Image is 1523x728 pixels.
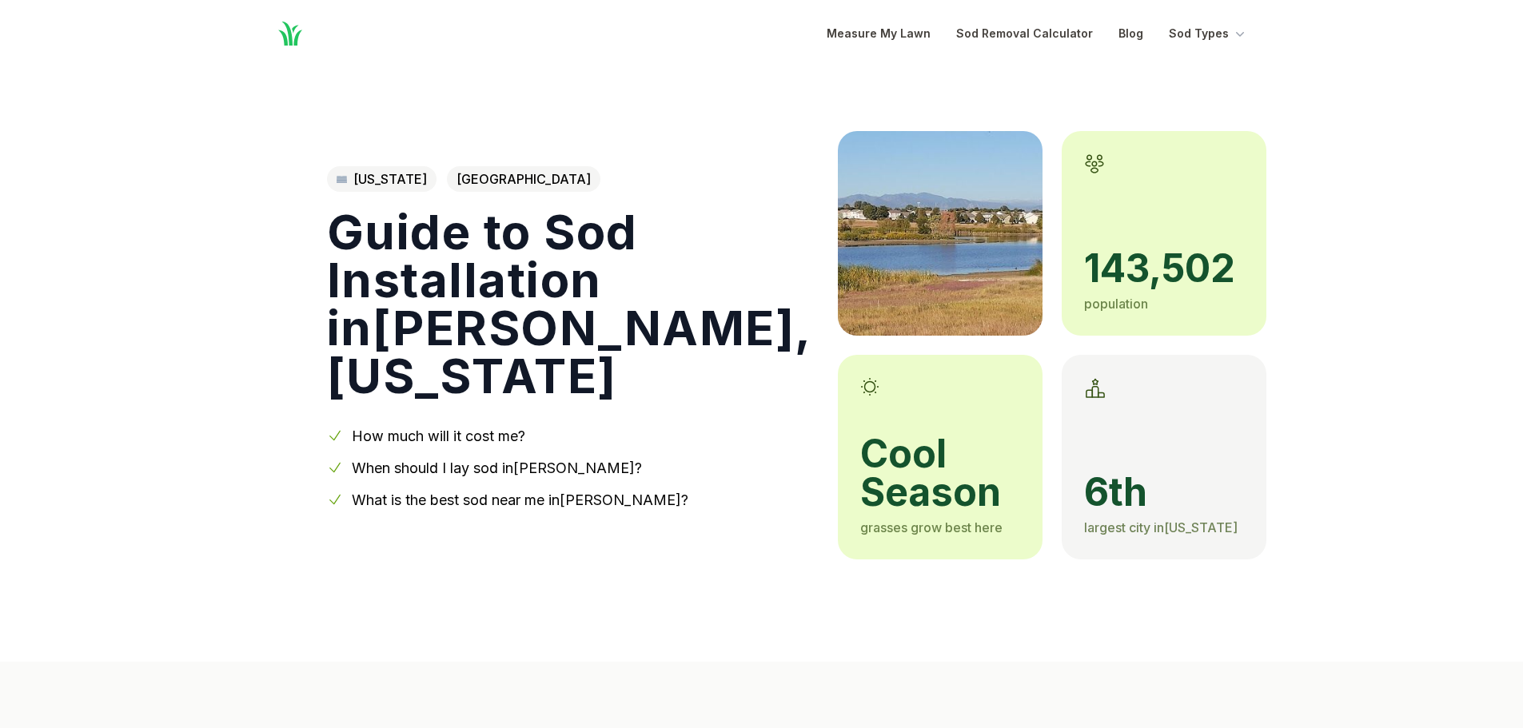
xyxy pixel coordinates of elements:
[352,491,688,508] a: What is the best sod near me in[PERSON_NAME]?
[1084,519,1238,535] span: largest city in [US_STATE]
[337,176,347,183] img: Colorado state outline
[327,166,437,192] a: [US_STATE]
[352,459,642,476] a: When should I lay sod in[PERSON_NAME]?
[860,519,1003,535] span: grasses grow best here
[447,166,600,192] span: [GEOGRAPHIC_DATA]
[1169,24,1248,43] button: Sod Types
[1084,473,1244,511] span: 6th
[838,131,1043,336] img: A picture of Thornton
[956,24,1093,43] a: Sod Removal Calculator
[1118,24,1143,43] a: Blog
[1084,249,1244,288] span: 143,502
[827,24,931,43] a: Measure My Lawn
[1084,296,1148,312] span: population
[327,208,812,400] h1: Guide to Sod Installation in [PERSON_NAME] , [US_STATE]
[860,435,1020,511] span: cool season
[352,428,525,444] a: How much will it cost me?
